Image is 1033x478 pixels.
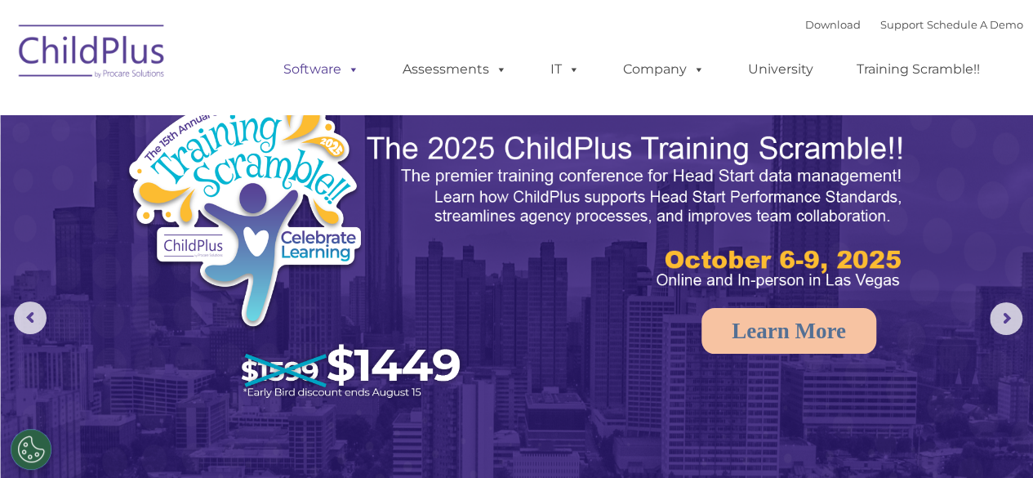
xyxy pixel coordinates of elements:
a: Company [607,53,721,86]
a: Support [880,18,924,31]
a: Software [267,53,376,86]
a: Training Scramble!! [840,53,996,86]
a: IT [534,53,596,86]
font: | [805,18,1023,31]
span: Last name [227,108,277,120]
img: ChildPlus by Procare Solutions [11,13,174,95]
button: Cookies Settings [11,429,51,470]
a: University [732,53,830,86]
iframe: Chat Widget [766,302,1033,478]
span: Phone number [227,175,296,187]
a: Download [805,18,861,31]
a: Learn More [701,308,876,354]
a: Schedule A Demo [927,18,1023,31]
a: Assessments [386,53,523,86]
